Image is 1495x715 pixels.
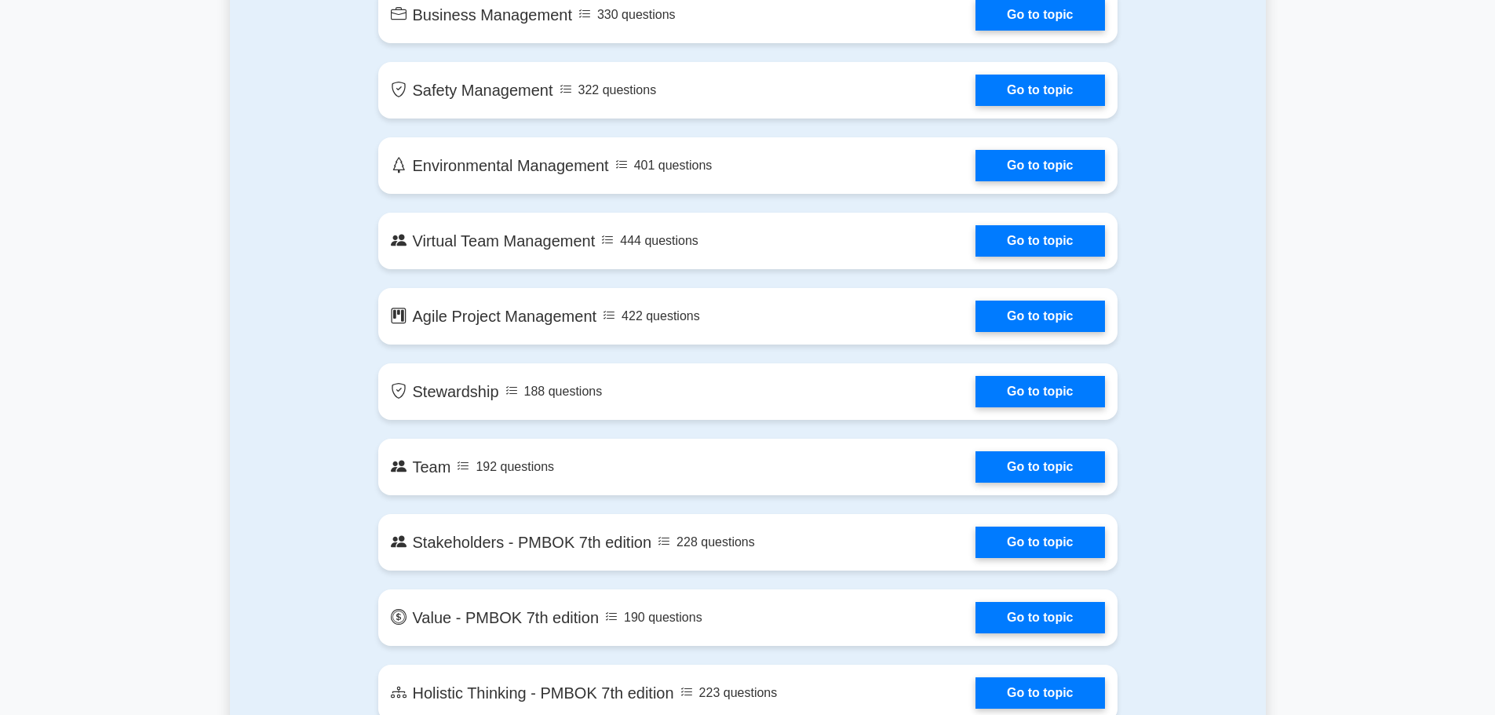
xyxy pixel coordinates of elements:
[975,376,1104,407] a: Go to topic
[975,451,1104,483] a: Go to topic
[975,75,1104,106] a: Go to topic
[975,527,1104,558] a: Go to topic
[975,602,1104,633] a: Go to topic
[975,225,1104,257] a: Go to topic
[975,150,1104,181] a: Go to topic
[975,301,1104,332] a: Go to topic
[975,677,1104,709] a: Go to topic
